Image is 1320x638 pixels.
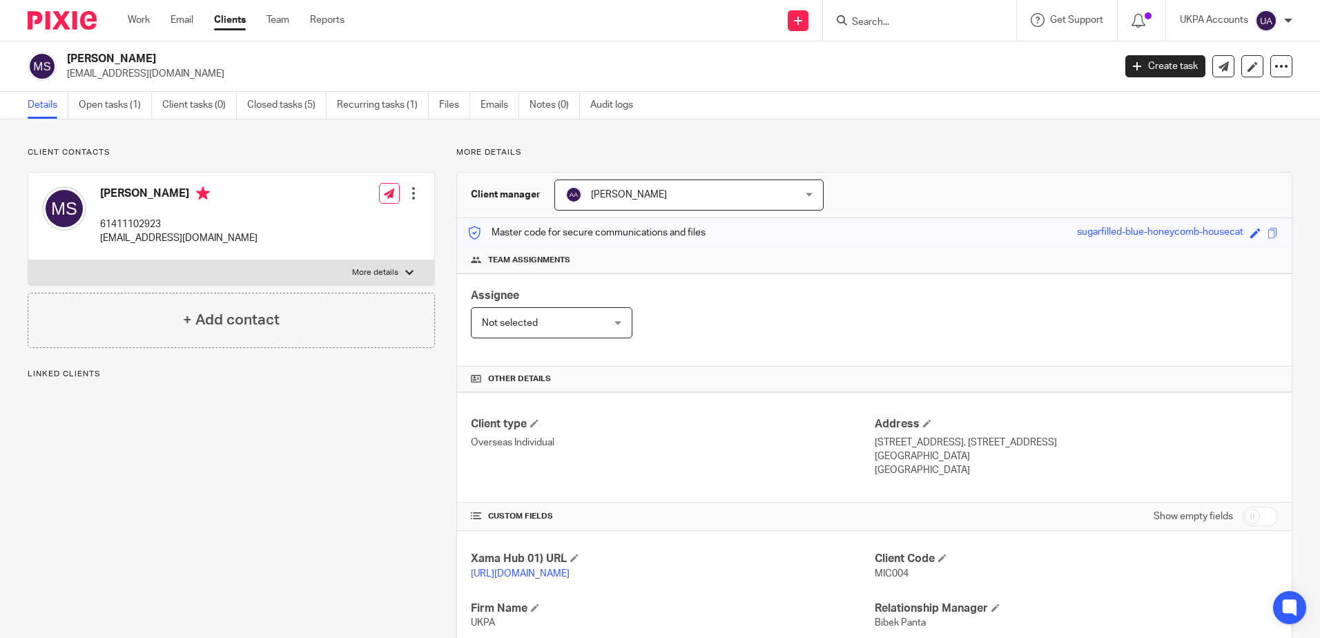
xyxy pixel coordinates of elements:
a: Client tasks (0) [162,92,237,119]
span: Team assignments [488,255,570,266]
a: Work [128,13,150,27]
span: [PERSON_NAME] [591,190,667,200]
p: [GEOGRAPHIC_DATA] [875,463,1278,477]
label: Show empty fields [1154,510,1233,523]
div: sugarfilled-blue-honeycomb-housecat [1077,225,1243,241]
a: Audit logs [590,92,643,119]
p: Master code for secure communications and files [467,226,706,240]
span: UKPA [471,618,495,628]
span: MIC004 [875,569,909,579]
a: Details [28,92,68,119]
a: Emails [481,92,519,119]
h4: Xama Hub 01) URL [471,552,874,566]
p: 61411102923 [100,217,258,231]
span: Get Support [1050,15,1103,25]
span: Assignee [471,290,519,301]
a: Clients [214,13,246,27]
h2: [PERSON_NAME] [67,52,897,66]
span: Bibek Panta [875,618,926,628]
a: Reports [310,13,344,27]
h4: Client type [471,417,874,432]
a: Email [171,13,193,27]
img: svg%3E [1255,10,1277,32]
h4: + Add contact [183,309,280,331]
img: svg%3E [565,186,582,203]
h3: Client manager [471,188,541,202]
input: Search [851,17,975,29]
p: UKPA Accounts [1180,13,1248,27]
p: More details [352,267,398,278]
p: Linked clients [28,369,435,380]
img: svg%3E [42,186,86,231]
a: Closed tasks (5) [247,92,327,119]
h4: [PERSON_NAME] [100,186,258,204]
span: Other details [488,374,551,385]
p: [EMAIL_ADDRESS][DOMAIN_NAME] [100,231,258,245]
a: Open tasks (1) [79,92,152,119]
p: Overseas Individual [471,436,874,449]
a: Create task [1125,55,1205,77]
p: Client contacts [28,147,435,158]
a: Recurring tasks (1) [337,92,429,119]
a: Notes (0) [530,92,580,119]
p: [STREET_ADDRESS], [STREET_ADDRESS] [875,436,1278,449]
a: Team [266,13,289,27]
span: Not selected [482,318,538,328]
h4: Client Code [875,552,1278,566]
a: Files [439,92,470,119]
img: Pixie [28,11,97,30]
img: svg%3E [28,52,57,81]
h4: Firm Name [471,601,874,616]
h4: Relationship Manager [875,601,1278,616]
h4: Address [875,417,1278,432]
a: [URL][DOMAIN_NAME] [471,569,570,579]
i: Primary [196,186,210,200]
p: [GEOGRAPHIC_DATA] [875,449,1278,463]
p: More details [456,147,1292,158]
h4: CUSTOM FIELDS [471,511,874,522]
p: [EMAIL_ADDRESS][DOMAIN_NAME] [67,67,1105,81]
